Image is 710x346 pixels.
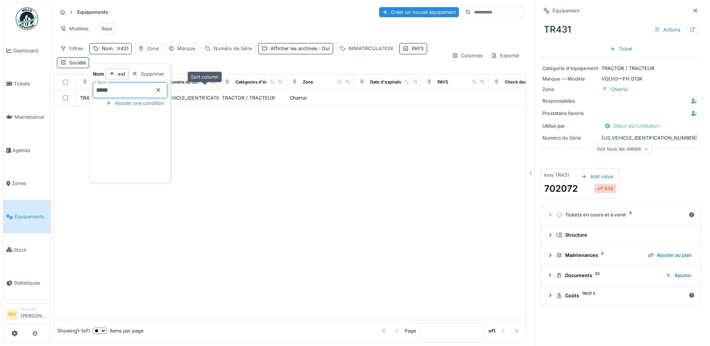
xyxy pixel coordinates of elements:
img: Badge_color-CXgf-gQk.svg [16,7,38,30]
div: Check document date [505,79,550,85]
div: Responsables [542,97,598,104]
div: 702072 [544,182,578,195]
span: Statistiques [14,279,48,286]
summary: Coûts11837 € [544,289,698,303]
li: MV [6,309,18,320]
div: TRACTOR / TRACTEUR [542,65,700,72]
div: Modèles [57,23,92,34]
div: Ajouter une condition [103,98,167,108]
div: Zone [147,45,159,52]
div: Catégories d'équipement [235,79,287,85]
span: Agenda [12,147,48,154]
div: IMMATRICULATION [348,45,393,52]
div: Afficher les archivés [271,45,330,52]
div: Actions [651,24,684,35]
summary: Documents22Ajouter [544,268,698,282]
div: Charroi [290,94,307,101]
div: Zone [542,86,598,93]
div: Marque — Modèle [542,75,598,82]
div: Numéro de Série [168,79,202,85]
div: kms TR431 [544,172,569,179]
span: : tr431 [113,46,128,51]
div: Début de l'utilisation [601,121,663,131]
div: Manager [21,306,48,312]
div: Prestataire favoris [542,110,598,117]
strong: of 1 [488,327,496,334]
div: [US_VEHICLE_IDENTIFICATION_NUMBER] [542,134,700,142]
div: Catégorie d'équipement [542,65,598,72]
span: Tickets [14,80,48,87]
div: Zone [303,79,313,85]
div: Date d'expiration [370,79,405,85]
div: Sort column [188,72,222,82]
div: Showing 1 - 1 of 1 [57,327,90,334]
summary: Structure [544,228,698,242]
div: TRACTOR / TRACTEUR [222,94,283,101]
div: [US_VEHICLE_IDENTIFICATION_NUMBER] [155,94,216,101]
div: Coûts [556,292,686,299]
div: Marque [177,45,195,52]
div: PAYS [412,45,424,52]
div: Exporter [488,50,523,61]
div: Add value [578,172,616,182]
div: Numéro de Série [214,45,252,52]
span: Maintenance [15,113,48,121]
div: Ajouter au plan [645,250,695,260]
div: Filtres [57,43,86,54]
div: TR431 [541,20,701,39]
div: Créer un nouvel équipement [379,7,459,17]
div: Maintenances [556,252,642,259]
span: Dashboard [13,47,48,54]
div: Base [101,25,112,32]
div: Voir tous les détails [593,144,652,155]
div: TR431 [80,94,94,101]
div: Charroi [611,86,628,93]
span: : Oui [317,46,330,51]
div: Colonnes [449,50,486,61]
strong: est [118,70,125,78]
div: Ajouter [662,270,695,280]
summary: Maintenances3Ajouter au plan [544,248,698,262]
div: Documents [556,272,659,279]
div: Équipement [552,7,579,14]
div: Ticket [607,44,635,54]
div: Supprimer [129,69,167,79]
span: Équipements [15,213,48,220]
div: Page [405,327,416,334]
span: Zones [12,180,48,187]
label: Nom [96,79,108,86]
li: [PERSON_NAME] [21,306,48,322]
div: Structure [556,231,692,239]
div: VOLVO — FH D13K [542,75,700,82]
div: Société [69,59,86,66]
summary: Tickets en cours et à venir3 [544,208,698,222]
strong: Équipements [74,9,111,16]
strong: Nom [93,70,104,78]
div: items per page [93,327,143,334]
div: Numéro de Série [542,134,598,142]
span: Stock [14,246,48,254]
div: 638 [597,185,613,192]
div: Nom [102,45,128,52]
div: Tickets en cours et à venir [556,211,686,218]
div: Utilisé par [542,122,598,130]
div: PAYS [438,79,448,85]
